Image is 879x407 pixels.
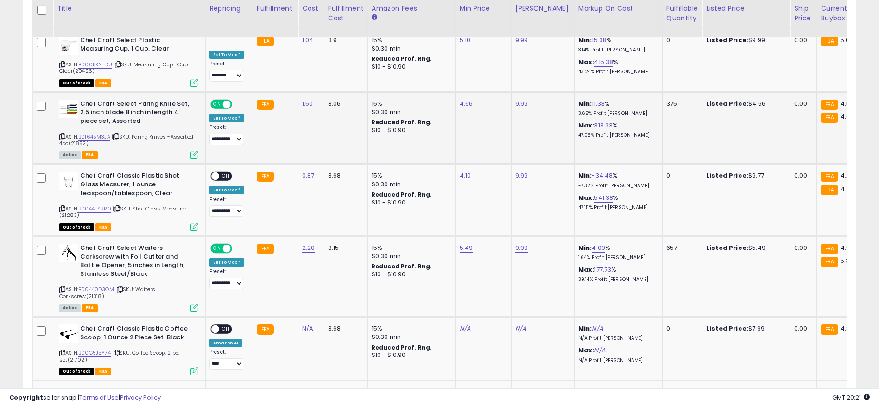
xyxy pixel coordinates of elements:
[706,324,748,333] b: Listed Price:
[372,4,452,13] div: Amazon Fees
[578,244,655,261] div: %
[706,324,783,333] div: $7.99
[841,256,854,265] span: 5.33
[209,186,244,194] div: Set To Max *
[578,47,655,53] p: 3.14% Profit [PERSON_NAME]
[460,36,471,45] a: 5.10
[794,324,809,333] div: 0.00
[515,99,528,108] a: 9.99
[460,324,471,333] a: N/A
[666,4,698,23] div: Fulfillable Quantity
[821,36,838,46] small: FBA
[82,304,98,312] span: FBA
[841,171,854,180] span: 4.24
[706,244,783,252] div: $5.49
[578,121,594,130] b: Max:
[257,36,274,46] small: FBA
[578,172,655,189] div: %
[372,324,449,333] div: 15%
[59,368,94,375] span: All listings that are currently out of stock and unavailable for purchase on Amazon
[302,36,314,45] a: 1.04
[372,63,449,71] div: $10 - $10.90
[821,185,838,195] small: FBA
[209,268,246,289] div: Preset:
[209,339,242,347] div: Amazon AI
[59,36,198,86] div: ASIN:
[594,265,611,274] a: 177.73
[706,171,748,180] b: Listed Price:
[9,394,161,402] div: seller snap | |
[578,276,655,283] p: 39.14% Profit [PERSON_NAME]
[82,151,98,159] span: FBA
[578,132,655,139] p: 47.05% Profit [PERSON_NAME]
[95,368,111,375] span: FBA
[821,4,868,23] div: Current Buybox Price
[592,324,603,333] a: N/A
[302,243,315,253] a: 2.20
[231,245,246,253] span: OFF
[578,324,592,333] b: Min:
[59,349,179,363] span: | SKU: Coffee Scoop, 2 pc. set(21702)
[209,124,246,145] div: Preset:
[592,171,613,180] a: -34.48
[209,349,246,370] div: Preset:
[592,36,607,45] a: 15.38
[372,172,449,180] div: 15%
[59,286,155,299] span: | SKU: Waiters Corkscrew(21318)
[257,100,274,110] small: FBA
[578,335,655,342] p: N/A Profit [PERSON_NAME]
[794,4,813,23] div: Ship Price
[594,346,605,355] a: N/A
[372,199,449,207] div: $10 - $10.90
[59,205,186,219] span: | SKU: Shot Glass Measurer (21283)
[372,55,432,63] b: Reduced Prof. Rng.
[515,36,528,45] a: 9.99
[257,244,274,254] small: FBA
[578,193,594,202] b: Max:
[372,45,449,53] div: $0.30 min
[372,36,449,45] div: 15%
[78,349,111,357] a: B00G5J5Y74
[59,172,78,190] img: 310RF0Z6x2L._SL40_.jpg
[578,183,655,189] p: -7.32% Profit [PERSON_NAME]
[706,172,783,180] div: $9.77
[841,184,854,193] span: 4.36
[821,113,838,123] small: FBA
[59,133,193,147] span: | SKU: Paring Knives -Assorted 4pc(21852)
[706,36,748,45] b: Listed Price:
[821,100,838,110] small: FBA
[257,4,294,13] div: Fulfillment
[706,4,786,13] div: Listed Price
[594,57,613,67] a: 415.38
[794,36,809,45] div: 0.00
[841,99,854,108] span: 4.56
[79,393,119,402] a: Terms of Use
[328,172,360,180] div: 3.68
[578,346,594,355] b: Max:
[578,243,592,252] b: Min:
[59,244,198,311] div: ASIN:
[578,36,592,45] b: Min:
[666,100,695,108] div: 375
[209,197,246,217] div: Preset:
[666,324,695,333] div: 0
[706,99,748,108] b: Listed Price:
[841,324,854,333] span: 4.84
[59,244,78,262] img: 31iNm4BNjfL._SL40_.jpg
[578,99,592,108] b: Min:
[578,36,655,53] div: %
[794,244,809,252] div: 0.00
[515,243,528,253] a: 9.99
[515,171,528,180] a: 9.99
[372,13,377,22] small: Amazon Fees.
[219,325,234,333] span: OFF
[578,110,655,117] p: 3.65% Profit [PERSON_NAME]
[706,36,783,45] div: $9.99
[666,36,695,45] div: 0
[666,172,695,180] div: 0
[372,343,432,351] b: Reduced Prof. Rng.
[80,100,193,128] b: Chef Craft Select Paring Knife Set, 2.5 inch blade 8 inch in length 4 piece set, Assorted
[328,36,360,45] div: 3.9
[372,262,432,270] b: Reduced Prof. Rng.
[59,79,94,87] span: All listings that are currently out of stock and unavailable for purchase on Amazon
